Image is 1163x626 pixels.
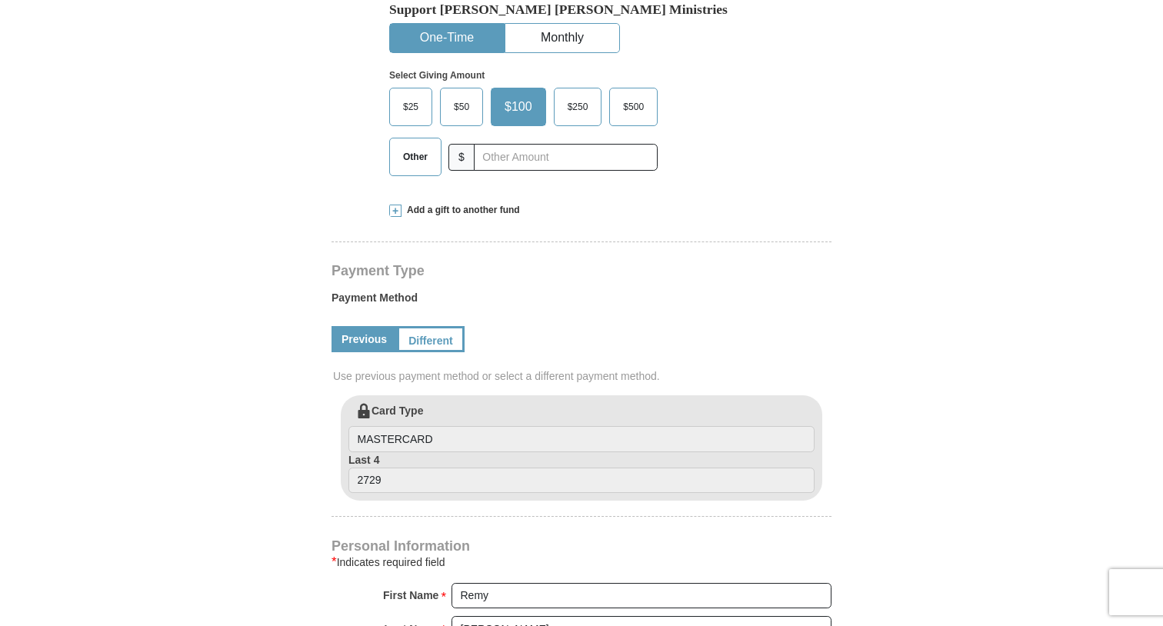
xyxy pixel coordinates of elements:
[402,204,520,217] span: Add a gift to another fund
[390,24,504,52] button: One-Time
[332,540,831,552] h4: Personal Information
[615,95,651,118] span: $500
[348,468,815,494] input: Last 4
[383,584,438,606] strong: First Name
[448,144,475,171] span: $
[446,95,477,118] span: $50
[332,265,831,277] h4: Payment Type
[497,95,540,118] span: $100
[505,24,619,52] button: Monthly
[389,2,774,18] h5: Support [PERSON_NAME] [PERSON_NAME] Ministries
[348,426,815,452] input: Card Type
[560,95,596,118] span: $250
[348,452,815,494] label: Last 4
[395,145,435,168] span: Other
[332,326,397,352] a: Previous
[389,70,485,81] strong: Select Giving Amount
[474,144,658,171] input: Other Amount
[397,326,465,352] a: Different
[348,403,815,452] label: Card Type
[332,290,831,313] label: Payment Method
[332,553,831,571] div: Indicates required field
[333,368,833,384] span: Use previous payment method or select a different payment method.
[395,95,426,118] span: $25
